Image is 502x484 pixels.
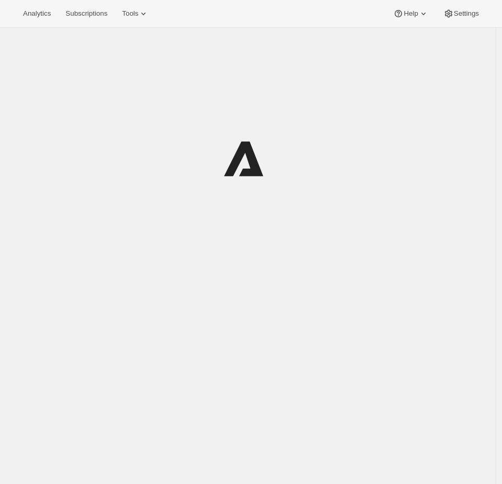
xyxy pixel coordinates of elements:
[387,6,434,21] button: Help
[59,6,114,21] button: Subscriptions
[116,6,155,21] button: Tools
[437,6,485,21] button: Settings
[122,9,138,18] span: Tools
[404,9,418,18] span: Help
[23,9,51,18] span: Analytics
[454,9,479,18] span: Settings
[65,9,107,18] span: Subscriptions
[17,6,57,21] button: Analytics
